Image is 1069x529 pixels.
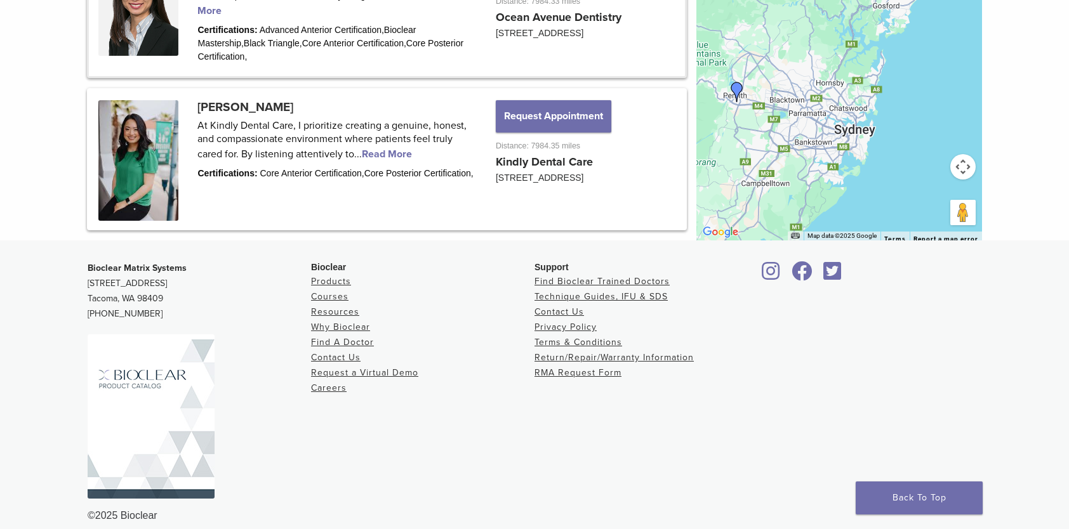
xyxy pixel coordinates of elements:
[819,269,846,282] a: Bioclear
[534,262,569,272] span: Support
[311,276,351,287] a: Products
[534,306,584,317] a: Contact Us
[311,291,349,302] a: Courses
[534,352,694,363] a: Return/Repair/Warranty Information
[88,261,311,322] p: [STREET_ADDRESS] Tacoma, WA 98409 [PHONE_NUMBER]
[311,262,346,272] span: Bioclear
[311,367,418,378] a: Request a Virtual Demo
[534,367,621,378] a: RMA Request Form
[534,276,670,287] a: Find Bioclear Trained Doctors
[496,100,611,132] button: Request Appointment
[534,337,622,348] a: Terms & Conditions
[791,232,800,240] button: Keyboard shortcuts
[950,154,976,180] button: Map camera controls
[311,322,370,332] a: Why Bioclear
[311,382,347,393] a: Careers
[787,269,816,282] a: Bioclear
[88,263,187,273] strong: Bioclear Matrix Systems
[807,232,877,239] span: Map data ©2025 Google
[700,224,741,240] img: Google
[311,337,374,348] a: Find A Doctor
[311,306,359,317] a: Resources
[913,235,978,242] a: Report a map error
[534,291,668,302] a: Technique Guides, IFU & SDS
[311,352,361,363] a: Contact Us
[856,481,983,514] a: Back To Top
[727,82,747,102] div: Dr. Geoffrey Wan
[950,200,976,225] button: Drag Pegman onto the map to open Street View
[88,508,981,523] div: ©2025 Bioclear
[884,235,906,243] a: Terms (opens in new tab)
[758,269,785,282] a: Bioclear
[534,322,597,332] a: Privacy Policy
[88,334,215,499] img: Bioclear
[700,224,741,240] a: Open this area in Google Maps (opens a new window)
